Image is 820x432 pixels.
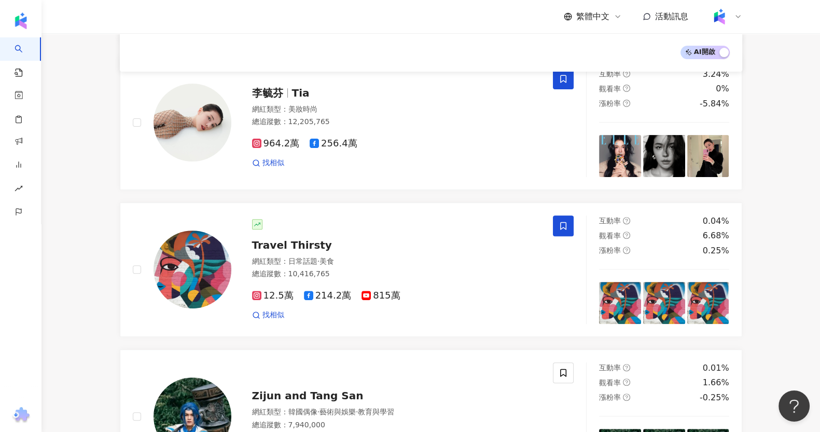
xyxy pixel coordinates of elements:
[154,231,231,308] img: KOL Avatar
[252,117,541,127] div: 總追蹤數 ： 12,205,765
[252,138,300,149] span: 964.2萬
[599,282,641,324] img: post-image
[687,282,729,324] img: post-image
[252,269,541,279] div: 總追蹤數 ： 10,416,765
[317,408,319,416] span: ·
[599,379,621,387] span: 觀看率
[623,394,630,401] span: question-circle
[599,232,621,240] span: 觀看率
[599,70,621,78] span: 互動率
[120,203,742,337] a: KOL AvatarTravel Thirsty網紅類型：日常話題·美食總追蹤數：10,416,76512.5萬214.2萬815萬找相似互動率question-circle0.04%觀看率qu...
[252,310,284,320] a: 找相似
[643,282,685,324] img: post-image
[623,247,630,254] span: question-circle
[362,290,400,301] span: 815萬
[15,178,23,201] span: rise
[252,239,332,251] span: Travel Thirsty
[599,99,621,107] span: 漲粉率
[319,408,356,416] span: 藝術與娛樂
[716,83,729,95] div: 0%
[623,70,630,77] span: question-circle
[710,7,729,26] img: Kolr%20app%20icon%20%281%29.png
[317,257,319,265] span: ·
[643,135,685,177] img: post-image
[288,257,317,265] span: 日常話題
[304,290,352,301] span: 214.2萬
[655,11,688,21] span: 活動訊息
[252,407,541,417] div: 網紅類型 ：
[623,217,630,224] span: question-circle
[252,158,284,168] a: 找相似
[623,85,630,92] span: question-circle
[703,230,729,241] div: 6.68%
[11,407,31,424] img: chrome extension
[252,389,364,402] span: Zijun and Tang San
[623,232,630,239] span: question-circle
[310,138,357,149] span: 256.4萬
[319,257,334,265] span: 美食
[700,98,729,110] div: -5.84%
[288,105,317,113] span: 美妝時尚
[700,392,729,403] div: -0.25%
[252,290,294,301] span: 12.5萬
[599,393,621,401] span: 漲粉率
[599,363,621,372] span: 互動率
[599,246,621,254] span: 漲粉率
[599,217,621,225] span: 互動率
[120,56,742,190] a: KOL Avatar李毓芬Tia網紅類型：美妝時尚總追蹤數：12,205,765964.2萬256.4萬找相似互動率question-circle3.24%觀看率question-circle0...
[623,364,630,371] span: question-circle
[252,87,283,99] span: 李毓芬
[292,87,310,99] span: Tia
[599,135,641,177] img: post-image
[576,11,609,22] span: 繁體中文
[288,408,317,416] span: 韓國偶像
[252,104,541,115] div: 網紅類型 ：
[687,135,729,177] img: post-image
[358,408,394,416] span: 教育與學習
[623,100,630,107] span: question-circle
[356,408,358,416] span: ·
[623,379,630,386] span: question-circle
[599,85,621,93] span: 觀看率
[703,362,729,374] div: 0.01%
[703,245,729,256] div: 0.25%
[262,310,284,320] span: 找相似
[262,158,284,168] span: 找相似
[252,256,541,267] div: 網紅類型 ：
[154,84,231,161] img: KOL Avatar
[15,37,35,78] a: search
[703,69,729,80] div: 3.24%
[779,390,810,422] iframe: Help Scout Beacon - Open
[703,215,729,227] div: 0.04%
[12,12,29,29] img: logo icon
[252,420,541,430] div: 總追蹤數 ： 7,940,000
[703,377,729,388] div: 1.66%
